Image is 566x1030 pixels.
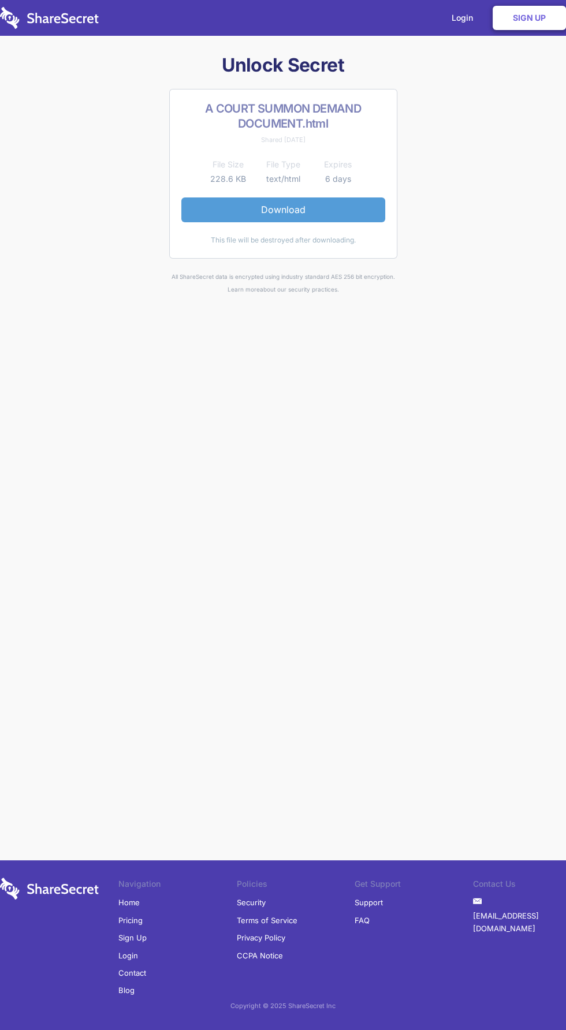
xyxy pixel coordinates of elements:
[118,982,135,999] a: Blog
[118,964,146,982] a: Contact
[118,878,237,894] li: Navigation
[237,878,355,894] li: Policies
[237,912,297,929] a: Terms of Service
[237,894,266,911] a: Security
[118,929,147,946] a: Sign Up
[355,912,370,929] a: FAQ
[181,133,385,146] div: Shared [DATE]
[237,947,283,964] a: CCPA Notice
[237,929,285,946] a: Privacy Policy
[311,158,366,171] th: Expires
[256,158,311,171] th: File Type
[355,878,473,894] li: Get Support
[228,286,260,293] a: Learn more
[118,912,143,929] a: Pricing
[118,894,140,911] a: Home
[118,947,138,964] a: Login
[181,197,385,222] a: Download
[181,234,385,247] div: This file will be destroyed after downloading.
[493,6,566,30] a: Sign Up
[61,53,505,77] h1: Unlock Secret
[201,172,256,186] td: 228.6 KB
[256,172,311,186] td: text/html
[355,894,383,911] a: Support
[508,972,552,1016] iframe: Drift Widget Chat Controller
[181,101,385,131] h2: A COURT SUMMON DEMAND DOCUMENT.html
[311,172,366,186] td: 6 days
[201,158,256,171] th: File Size
[61,270,505,296] div: All ShareSecret data is encrypted using industry standard AES 256 bit encryption. about our secur...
